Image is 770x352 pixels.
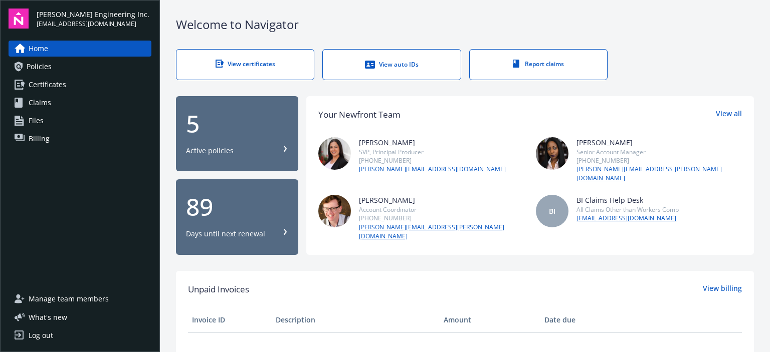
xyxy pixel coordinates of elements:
a: Manage team members [9,291,151,307]
a: View certificates [176,49,314,80]
div: Welcome to Navigator [176,16,754,33]
a: Claims [9,95,151,111]
button: 5Active policies [176,96,298,172]
th: Description [272,308,440,332]
a: Home [9,41,151,57]
a: View all [716,108,742,121]
img: photo [318,195,351,227]
div: All Claims Other than Workers Comp [576,205,679,214]
div: Active policies [186,146,234,156]
span: Policies [27,59,52,75]
th: Amount [440,308,540,332]
div: 5 [186,112,288,136]
th: Date due [540,308,624,332]
div: Account Coordinator [359,205,524,214]
button: 89Days until next renewal [176,179,298,255]
span: Home [29,41,48,57]
span: What ' s new [29,312,67,322]
a: View billing [703,283,742,296]
img: navigator-logo.svg [9,9,29,29]
div: Report claims [490,60,587,68]
div: SVP, Principal Producer [359,148,506,156]
button: [PERSON_NAME] Engineering Inc.[EMAIL_ADDRESS][DOMAIN_NAME] [37,9,151,29]
div: [PERSON_NAME] [576,137,742,148]
a: [PERSON_NAME][EMAIL_ADDRESS][DOMAIN_NAME] [359,165,506,174]
span: Files [29,113,44,129]
a: [EMAIL_ADDRESS][DOMAIN_NAME] [576,214,679,223]
div: [PHONE_NUMBER] [359,214,524,222]
a: Report claims [469,49,608,80]
span: [EMAIL_ADDRESS][DOMAIN_NAME] [37,20,149,29]
div: [PHONE_NUMBER] [359,156,506,165]
span: [PERSON_NAME] Engineering Inc. [37,9,149,20]
button: What's new [9,312,83,322]
img: photo [536,137,568,170]
a: Files [9,113,151,129]
a: [PERSON_NAME][EMAIL_ADDRESS][PERSON_NAME][DOMAIN_NAME] [359,223,524,241]
span: Claims [29,95,51,111]
a: View auto IDs [322,49,461,80]
div: 89 [186,195,288,219]
div: [PERSON_NAME] [359,195,524,205]
a: Policies [9,59,151,75]
div: Senior Account Manager [576,148,742,156]
a: Billing [9,131,151,147]
span: Certificates [29,77,66,93]
div: View auto IDs [343,60,440,70]
span: Billing [29,131,50,147]
div: Your Newfront Team [318,108,401,121]
span: Unpaid Invoices [188,283,249,296]
span: Manage team members [29,291,109,307]
a: [PERSON_NAME][EMAIL_ADDRESS][PERSON_NAME][DOMAIN_NAME] [576,165,742,183]
div: [PERSON_NAME] [359,137,506,148]
th: Invoice ID [188,308,272,332]
div: [PHONE_NUMBER] [576,156,742,165]
img: photo [318,137,351,170]
a: Certificates [9,77,151,93]
div: View certificates [197,60,294,68]
span: BI [549,206,555,216]
div: BI Claims Help Desk [576,195,679,205]
div: Days until next renewal [186,229,265,239]
div: Log out [29,327,53,343]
